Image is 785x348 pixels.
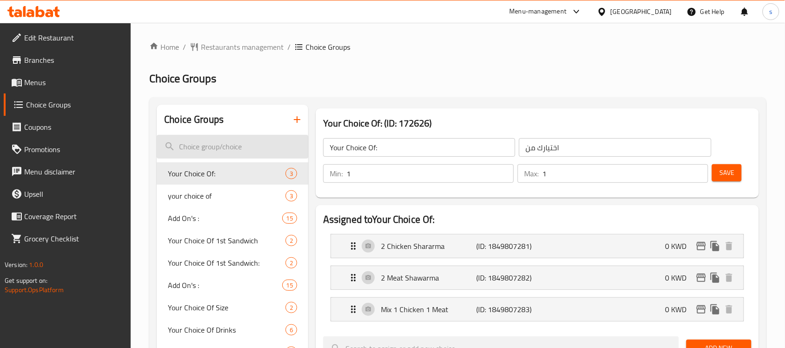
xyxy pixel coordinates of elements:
div: Your Choice Of:3 [157,162,308,185]
span: Branches [24,54,124,66]
span: Coverage Report [24,211,124,222]
div: Your Choice Of 1st Sandwich:2 [157,252,308,274]
button: duplicate [708,302,722,316]
span: Save [719,167,734,179]
button: delete [722,239,736,253]
input: search [157,135,308,159]
div: Choices [286,257,297,268]
span: Choice Groups [306,41,350,53]
button: edit [694,239,708,253]
nav: breadcrumb [149,41,766,53]
h3: Your Choice Of: (ID: 172626) [323,116,752,131]
span: Your Choice Of 1st Sandwich: [168,257,286,268]
a: Restaurants management [190,41,284,53]
div: Choices [282,280,297,291]
span: Coupons [24,121,124,133]
p: (ID: 1849807281) [476,241,540,252]
p: Max: [524,168,539,179]
span: 3 [286,169,297,178]
a: Home [149,41,179,53]
div: Choices [286,302,297,313]
p: (ID: 1849807283) [476,304,540,315]
div: Choices [286,324,297,335]
li: / [183,41,186,53]
li: Expand [323,262,752,294]
span: Upsell [24,188,124,200]
li: / [287,41,291,53]
p: 2 Chicken Shararma [381,241,476,252]
span: 15 [283,281,297,290]
a: Support.OpsPlatform [5,284,64,296]
span: Your Choice Of: [168,168,286,179]
span: Restaurants management [201,41,284,53]
a: Coverage Report [4,205,131,228]
div: Add On's :15 [157,274,308,296]
span: Your Choice Of Drinks [168,324,286,335]
span: Choice Groups [26,99,124,110]
div: Your Choice Of Drinks6 [157,319,308,341]
div: Your Choice Of 1st Sandwich2 [157,229,308,252]
span: Your Choice Of Size [168,302,286,313]
span: Menu disclaimer [24,166,124,177]
a: Upsell [4,183,131,205]
span: 1.0.0 [29,259,43,271]
span: 2 [286,303,297,312]
span: Edit Restaurant [24,32,124,43]
button: duplicate [708,239,722,253]
a: Promotions [4,138,131,161]
span: Your Choice Of 1st Sandwich [168,235,286,246]
h2: Assigned to Your Choice Of: [323,213,752,227]
a: Edit Restaurant [4,27,131,49]
span: Add On's : [168,213,282,224]
button: delete [722,271,736,285]
span: Grocery Checklist [24,233,124,244]
div: Add On's :15 [157,207,308,229]
button: delete [722,302,736,316]
p: Min: [330,168,343,179]
li: Expand [323,230,752,262]
span: Promotions [24,144,124,155]
span: Menus [24,77,124,88]
div: [GEOGRAPHIC_DATA] [611,7,672,17]
a: Grocery Checklist [4,228,131,250]
span: Add On's : [168,280,282,291]
p: (ID: 1849807282) [476,272,540,283]
span: Version: [5,259,27,271]
p: 0 KWD [665,272,694,283]
a: Coupons [4,116,131,138]
span: 15 [283,214,297,223]
div: Choices [286,190,297,201]
a: Branches [4,49,131,71]
p: 0 KWD [665,304,694,315]
span: 6 [286,326,297,335]
div: Choices [286,168,297,179]
button: Save [712,164,742,181]
button: duplicate [708,271,722,285]
span: 2 [286,259,297,268]
span: 2 [286,236,297,245]
span: 3 [286,192,297,201]
button: edit [694,271,708,285]
div: Choices [282,213,297,224]
a: Choice Groups [4,94,131,116]
div: Menu-management [510,6,567,17]
div: your choice of3 [157,185,308,207]
p: 2 Meat Shawarma [381,272,476,283]
span: your choice of [168,190,286,201]
p: Mix 1 Chicken 1 Meat [381,304,476,315]
div: Your Choice Of Size2 [157,296,308,319]
span: Choice Groups [149,68,216,89]
a: Menu disclaimer [4,161,131,183]
span: Get support on: [5,274,47,287]
div: Expand [331,266,744,289]
h2: Choice Groups [164,113,224,127]
p: 0 KWD [665,241,694,252]
a: Menus [4,71,131,94]
div: Expand [331,234,744,258]
div: Expand [331,298,744,321]
button: edit [694,302,708,316]
div: Choices [286,235,297,246]
li: Expand [323,294,752,325]
span: s [769,7,772,17]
